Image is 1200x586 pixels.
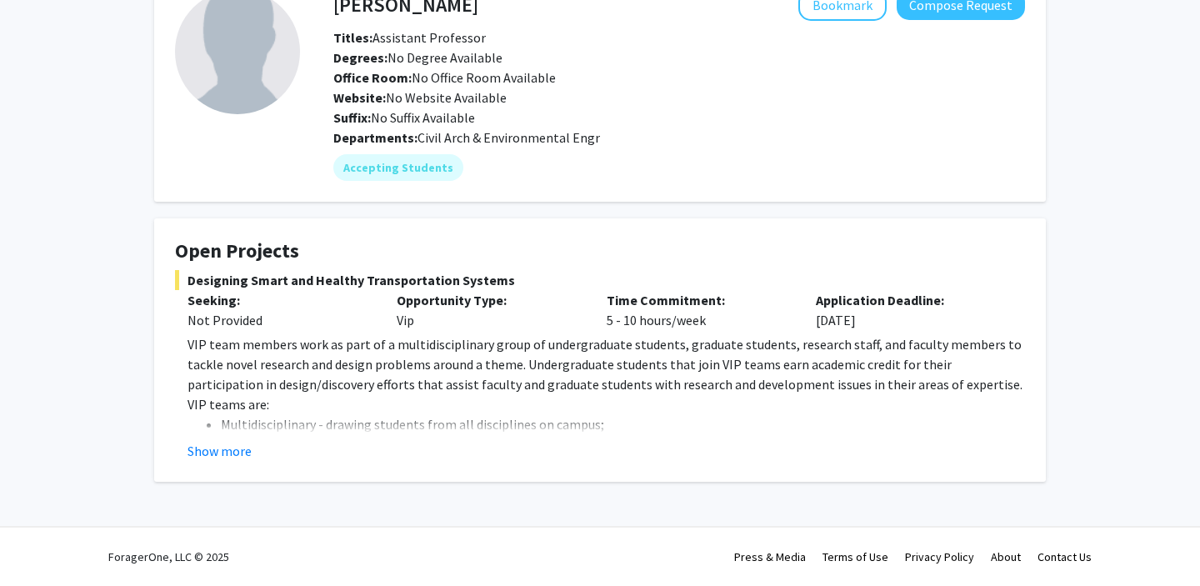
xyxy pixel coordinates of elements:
[221,414,1025,434] li: Multidisciplinary - drawing students from all disciplines on campus;
[822,549,888,564] a: Terms of Use
[333,29,486,46] span: Assistant Professor
[333,89,507,106] span: No Website Available
[607,290,791,310] p: Time Commitment:
[417,129,600,146] span: Civil Arch & Environmental Engr
[108,528,229,586] div: ForagerOne, LLC © 2025
[333,109,371,126] b: Suffix:
[803,290,1012,330] div: [DATE]
[816,290,1000,310] p: Application Deadline:
[187,334,1025,394] p: VIP team members work as part of a multidisciplinary group of undergraduate students, graduate st...
[187,441,252,461] button: Show more
[333,109,475,126] span: No Suffix Available
[175,270,1025,290] span: Designing Smart and Healthy Transportation Systems
[991,549,1021,564] a: About
[333,89,386,106] b: Website:
[1037,549,1092,564] a: Contact Us
[333,29,372,46] b: Titles:
[333,49,387,66] b: Degrees:
[175,239,1025,263] h4: Open Projects
[333,69,412,86] b: Office Room:
[397,290,581,310] p: Opportunity Type:
[187,290,372,310] p: Seeking:
[594,290,803,330] div: 5 - 10 hours/week
[905,549,974,564] a: Privacy Policy
[333,49,502,66] span: No Degree Available
[384,290,593,330] div: Vip
[333,129,417,146] b: Departments:
[734,549,806,564] a: Press & Media
[333,154,463,181] mat-chip: Accepting Students
[187,310,372,330] div: Not Provided
[12,511,71,573] iframe: Chat
[333,69,556,86] span: No Office Room Available
[187,394,1025,414] p: VIP teams are:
